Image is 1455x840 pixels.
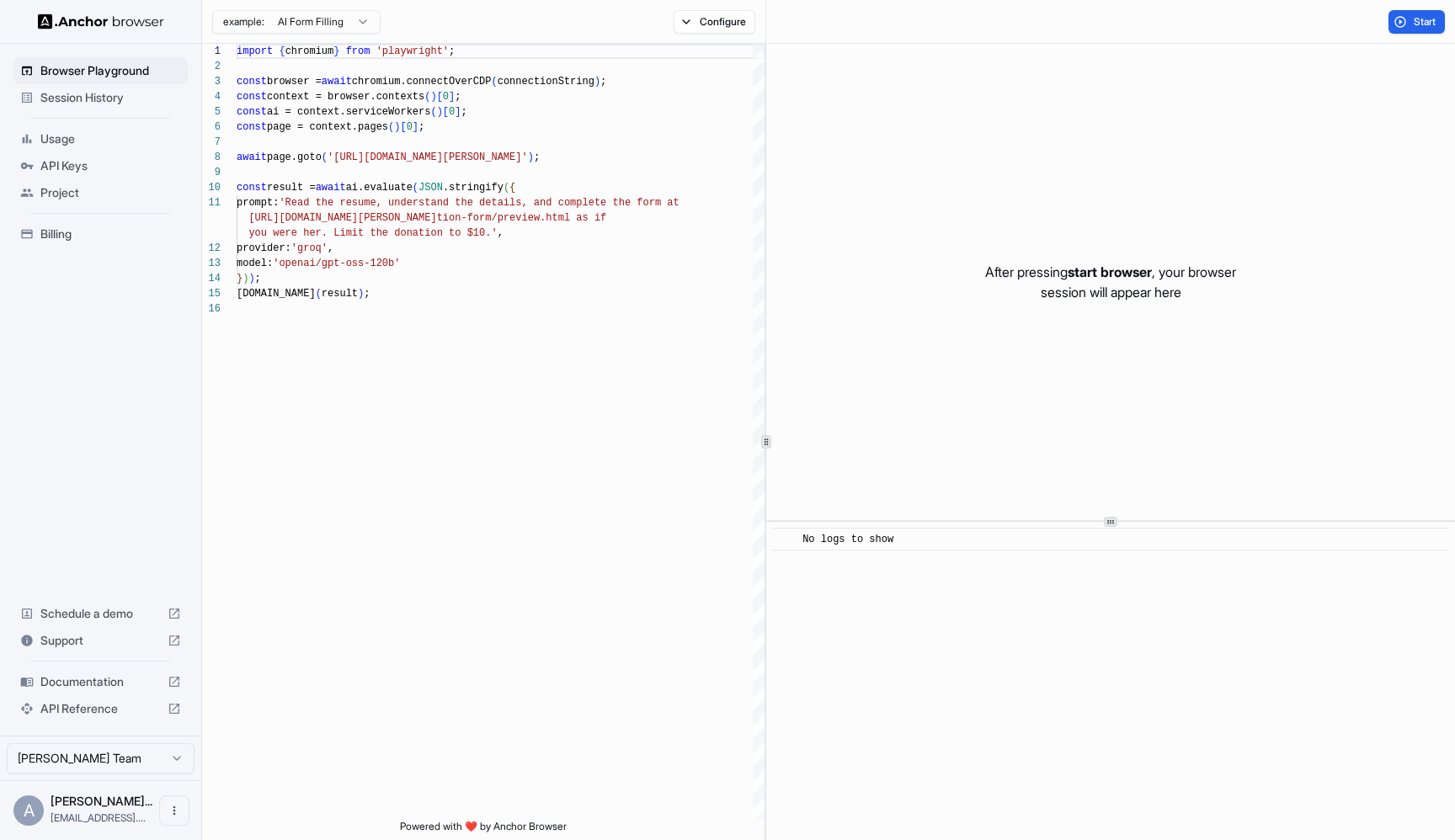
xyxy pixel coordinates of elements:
[40,700,161,717] span: API Reference
[13,152,188,179] div: API Keys
[202,120,221,135] div: 6
[40,605,161,622] span: Schedule a demo
[267,152,322,163] span: page.goto
[424,91,430,103] span: (
[267,182,316,194] span: result =
[1414,15,1437,29] span: Start
[267,76,322,88] span: browser =
[237,76,267,88] span: const
[255,273,261,284] span: ;
[202,59,221,74] div: 2
[437,91,443,103] span: [
[279,45,285,57] span: {
[13,627,188,654] div: Support
[40,62,181,79] span: Browser Playground
[322,152,328,163] span: (
[248,273,254,284] span: )
[40,157,181,174] span: API Keys
[237,197,279,209] span: prompt:
[461,106,466,118] span: ;
[38,13,164,29] img: Anchor Logo
[237,152,267,163] span: await
[504,182,509,194] span: (
[237,242,291,254] span: provider:
[291,242,328,254] span: 'groq'
[388,121,394,133] span: (
[40,184,181,201] span: Project
[267,121,388,133] span: page = context.pages
[202,271,221,286] div: 14
[202,150,221,165] div: 8
[498,227,504,239] span: ,
[237,258,273,269] span: model:
[430,106,436,118] span: (
[600,76,606,88] span: ;
[534,152,540,163] span: ;
[509,182,515,194] span: {
[781,531,790,548] span: ​
[1068,263,1152,280] span: start browser
[322,76,352,88] span: await
[13,221,188,247] div: Billing
[316,182,346,194] span: await
[443,182,504,194] span: .stringify
[985,262,1236,302] p: After pressing , your browser session will appear here
[202,286,221,301] div: 15
[582,197,679,209] span: lete the form at
[352,76,492,88] span: chromium.connectOverCDP
[400,820,567,840] span: Powered with ❤️ by Anchor Browser
[242,273,248,284] span: )
[449,106,455,118] span: 0
[51,811,146,824] span: rjchint@gmail.com
[237,182,267,194] span: const
[430,91,436,103] span: )
[437,106,443,118] span: )
[316,288,322,300] span: (
[13,668,188,695] div: Documentation
[13,179,188,206] div: Project
[202,195,221,210] div: 11
[273,258,400,269] span: 'openai/gpt-oss-120b'
[40,130,181,147] span: Usage
[443,91,449,103] span: 0
[279,197,582,209] span: 'Read the resume, understand the details, and comp
[437,212,607,224] span: tion-form/preview.html as if
[13,600,188,627] div: Schedule a demo
[407,121,413,133] span: 0
[376,45,449,57] span: 'playwright'
[674,10,755,34] button: Configure
[267,91,424,103] span: context = browser.contexts
[202,180,221,195] div: 10
[202,256,221,271] div: 13
[13,125,188,152] div: Usage
[13,795,44,826] div: A
[202,89,221,104] div: 4
[202,135,221,150] div: 7
[40,673,161,690] span: Documentation
[248,227,497,239] span: you were her. Limit the donation to $10.'
[358,288,364,300] span: )
[418,121,424,133] span: ;
[237,45,273,57] span: import
[40,226,181,242] span: Billing
[418,182,443,194] span: JSON
[328,242,333,254] span: ,
[528,152,534,163] span: )
[394,121,400,133] span: )
[449,91,455,103] span: ]
[346,182,413,194] span: ai.evaluate
[322,288,358,300] span: result
[1388,10,1445,34] button: Start
[364,288,370,300] span: ;
[346,45,370,57] span: from
[413,121,418,133] span: ]
[443,106,449,118] span: [
[237,273,242,284] span: }
[455,106,461,118] span: ]
[13,57,188,84] div: Browser Playground
[40,632,161,649] span: Support
[13,84,188,111] div: Session History
[333,45,339,57] span: }
[13,695,188,722] div: API Reference
[400,121,406,133] span: [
